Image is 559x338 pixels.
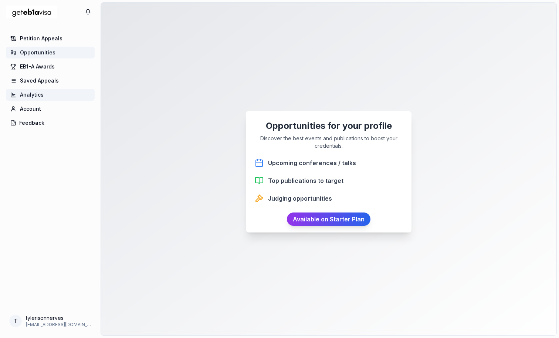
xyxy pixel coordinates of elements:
span: Saved Appeals [20,77,59,84]
span: t [14,317,18,325]
a: EB1-A Awards [6,61,95,73]
span: Account [20,105,41,113]
a: Petition Appeals [6,33,95,44]
span: Petition Appeals [20,35,62,42]
span: EB1-A Awards [20,63,55,70]
span: tylerisonnerves [26,314,92,322]
h3: Upcoming conferences / talks [268,158,356,167]
h2: Opportunities for your profile [255,120,403,132]
p: Discover the best events and publications to boost your credentials. [255,135,403,150]
a: Home Page [6,3,58,21]
a: Saved Appeals [6,75,95,87]
a: Opportunities [6,47,95,58]
h3: Top publications to target [268,176,343,185]
button: Feedback [6,117,95,129]
span: Analytics [20,91,44,98]
a: Account [6,103,95,115]
h3: Judging opportunities [268,194,332,203]
a: Available on Starter Plan [287,212,370,226]
button: Open your profile menu [6,311,95,331]
span: Opportunities [20,49,55,56]
img: geteb1avisa logo [6,3,58,21]
a: Analytics [6,89,95,101]
span: [EMAIL_ADDRESS][DOMAIN_NAME] [26,322,92,328]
